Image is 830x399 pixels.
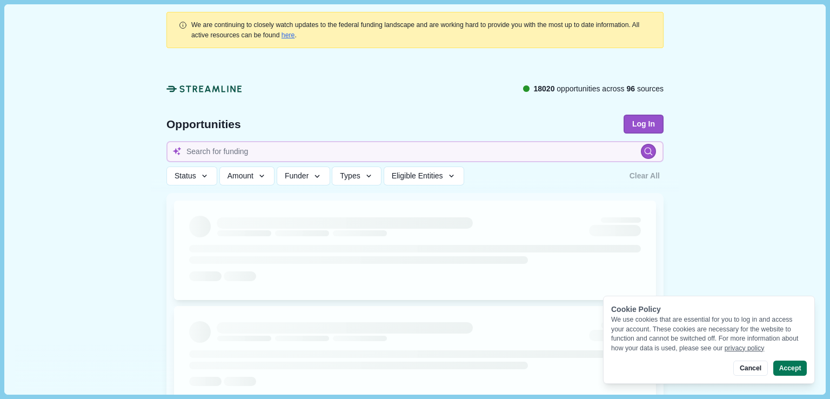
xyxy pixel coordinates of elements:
button: Types [332,167,381,185]
span: opportunities across sources [533,83,664,95]
div: . [191,20,652,40]
button: Funder [277,167,330,185]
span: Eligible Entities [392,171,443,181]
span: 18020 [533,84,554,93]
button: Cancel [733,361,767,376]
span: Funder [285,171,309,181]
span: We are continuing to closely watch updates to the federal funding landscape and are working hard ... [191,21,639,38]
button: Accept [773,361,807,376]
a: privacy policy [725,344,765,352]
input: Search for funding [166,141,664,162]
button: Status [166,167,217,185]
button: Eligible Entities [384,167,464,185]
button: Clear All [626,167,664,185]
a: here [282,31,295,39]
span: Types [340,171,360,181]
span: 96 [627,84,635,93]
button: Log In [624,115,664,134]
span: Opportunities [166,118,241,130]
span: Cookie Policy [611,305,661,314]
span: Amount [227,171,253,181]
div: We use cookies that are essential for you to log in and access your account. These cookies are ne... [611,315,807,353]
span: Status [175,171,196,181]
button: Amount [219,167,275,185]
